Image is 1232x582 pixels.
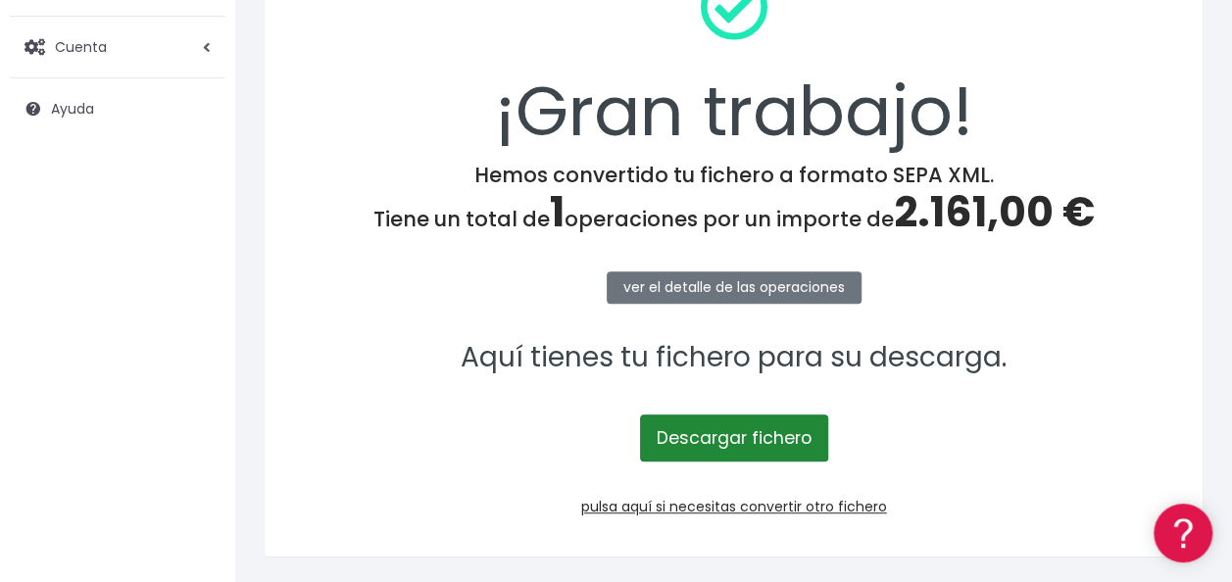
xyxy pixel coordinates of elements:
[10,88,225,129] a: Ayuda
[607,271,862,304] a: ver el detalle de las operaciones
[640,414,828,461] a: Descargar fichero
[290,163,1177,237] h4: Hemos convertido tu fichero a formato SEPA XML. Tiene un total de operaciones por un importe de
[550,183,565,241] span: 1
[581,497,887,516] a: pulsa aquí si necesitas convertir otro fichero
[894,183,1095,241] span: 2.161,00 €
[290,336,1177,380] p: Aquí tienes tu fichero para su descarga.
[51,99,94,119] span: Ayuda
[10,26,225,68] a: Cuenta
[55,36,107,56] span: Cuenta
